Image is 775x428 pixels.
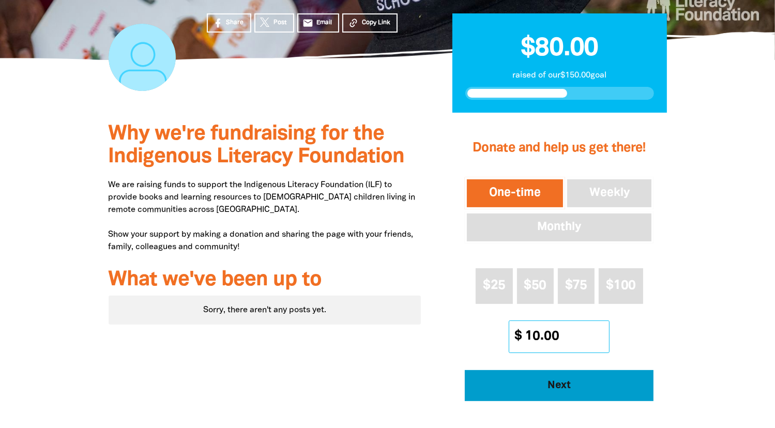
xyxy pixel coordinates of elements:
span: $25 [483,280,505,292]
button: $25 [476,268,512,304]
h2: Donate and help us get there! [465,128,654,169]
a: Share [207,13,251,33]
div: Paginated content [109,296,421,325]
span: Post [274,18,287,27]
p: We are raising funds to support the Indigenous Literacy Foundation (ILF) to provide books and lea... [109,179,421,253]
span: $100 [606,280,635,292]
span: $ [509,321,522,353]
p: raised of our $150.00 goal [465,69,654,82]
span: $50 [524,280,546,292]
button: Pay with Credit Card [465,370,654,401]
span: Share [226,18,244,27]
span: Copy Link [362,18,390,27]
div: Sorry, there aren't any posts yet. [109,296,421,325]
button: Weekly [565,177,654,209]
span: $75 [565,280,587,292]
span: Next [479,380,640,391]
span: Email [316,18,332,27]
button: One-time [465,177,565,209]
h3: What we've been up to [109,269,421,292]
i: email [302,18,313,28]
button: $75 [558,268,595,304]
span: $80.00 [521,37,599,60]
span: Why we're fundraising for the Indigenous Literacy Foundation [109,125,405,166]
input: Other [518,321,609,353]
button: Monthly [465,211,654,243]
a: emailEmail [297,13,340,33]
button: $50 [517,268,554,304]
a: Post [254,13,294,33]
button: Copy Link [342,13,398,33]
button: $100 [599,268,643,304]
